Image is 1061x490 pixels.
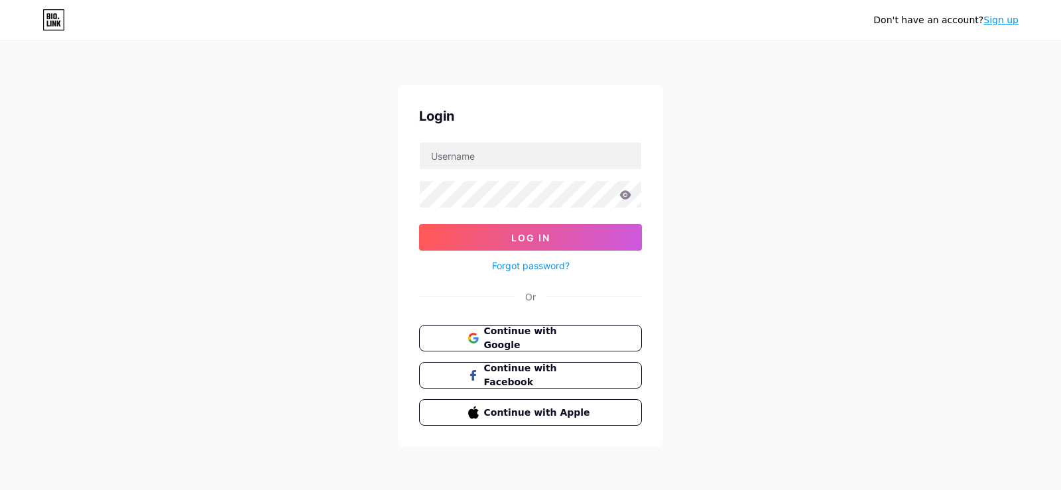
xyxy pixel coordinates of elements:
div: Don't have an account? [873,13,1019,27]
span: Continue with Apple [484,406,593,420]
button: Continue with Facebook [419,362,642,389]
span: Continue with Facebook [484,361,593,389]
a: Sign up [983,15,1019,25]
button: Continue with Apple [419,399,642,426]
input: Username [420,143,641,169]
div: Or [525,290,536,304]
button: Continue with Google [419,325,642,351]
span: Log In [511,232,550,243]
a: Forgot password? [492,259,570,273]
button: Log In [419,224,642,251]
span: Continue with Google [484,324,593,352]
div: Login [419,106,642,126]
